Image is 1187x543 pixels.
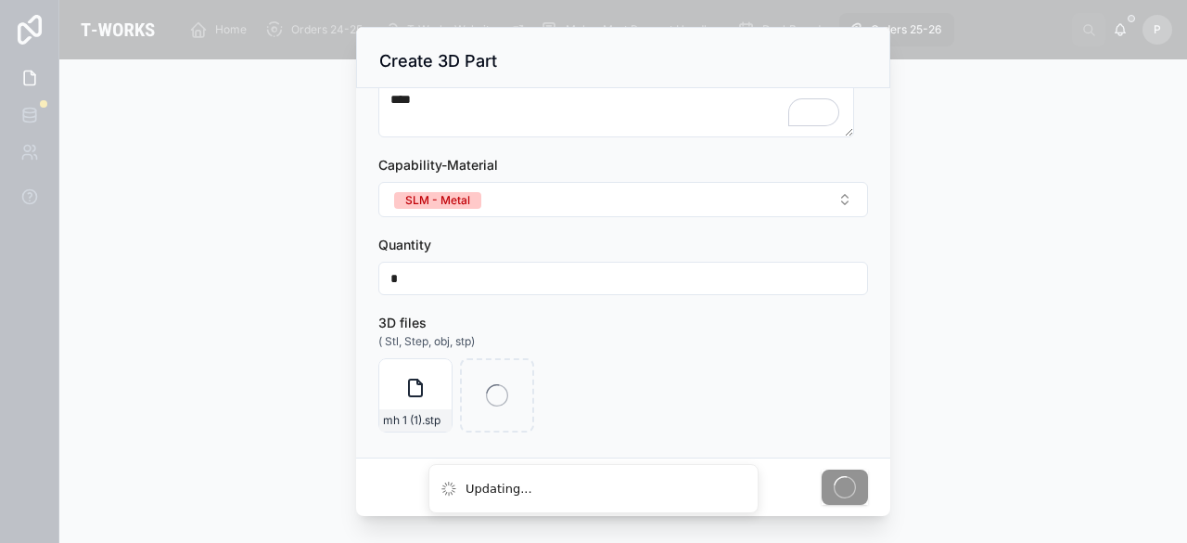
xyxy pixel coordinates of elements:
[379,50,497,72] h3: Create 3D Part
[378,157,498,173] span: Capability-Material
[405,192,470,209] div: SLM - Metal
[422,413,440,428] span: .stp
[378,334,475,349] span: ( Stl, Step, obj, stp)
[378,315,427,330] span: 3D files
[466,480,532,498] div: Updating...
[378,182,868,217] button: Select Button
[378,237,431,252] span: Quantity
[378,82,854,137] textarea: To enrich screen reader interactions, please activate Accessibility in Grammarly extension settings
[383,413,422,428] span: mh 1 (1)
